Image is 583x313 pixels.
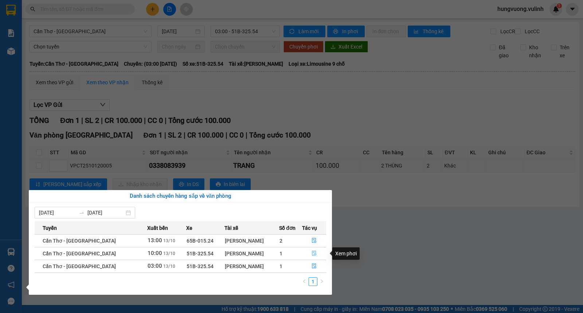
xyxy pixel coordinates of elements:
[312,238,317,244] span: file-done
[39,209,76,217] input: Từ ngày
[312,263,317,269] span: file-done
[3,54,9,60] span: phone
[279,263,282,269] span: 1
[35,192,326,201] div: Danh sách chuyến hàng sắp về văn phòng
[43,224,57,232] span: Tuyến
[300,277,309,286] li: Previous Page
[225,250,279,258] div: [PERSON_NAME]
[302,235,326,247] button: file-done
[79,210,85,216] span: to
[302,260,326,272] button: file-done
[320,279,324,283] span: right
[309,277,317,286] li: 1
[42,5,103,14] b: [PERSON_NAME]
[225,262,279,270] div: [PERSON_NAME]
[163,251,175,256] span: 13/10
[279,224,296,232] span: Số đơn
[3,3,40,40] img: logo.jpg
[87,209,124,217] input: Đến ngày
[225,237,279,245] div: [PERSON_NAME]
[163,264,175,269] span: 13/10
[317,277,326,286] button: right
[43,251,116,256] span: Cần Thơ - [GEOGRAPHIC_DATA]
[302,248,326,259] button: file-done
[148,250,162,256] span: 10:00
[187,263,214,269] span: 51B-325.54
[42,18,48,23] span: environment
[148,263,162,269] span: 03:00
[186,224,192,232] span: Xe
[43,263,116,269] span: Cần Thơ - [GEOGRAPHIC_DATA]
[332,247,360,260] div: Xem phơi
[147,224,168,232] span: Xuất bến
[148,237,162,244] span: 13:00
[300,277,309,286] button: left
[3,16,139,53] li: E11, Đường số 8, Khu dân cư Nông [GEOGRAPHIC_DATA], Kv.[GEOGRAPHIC_DATA], [GEOGRAPHIC_DATA]
[187,251,214,256] span: 51B-325.54
[79,210,85,216] span: swap-right
[312,251,317,256] span: file-done
[279,251,282,256] span: 1
[302,279,306,283] span: left
[163,238,175,243] span: 13/10
[43,238,116,244] span: Cần Thơ - [GEOGRAPHIC_DATA]
[279,238,282,244] span: 2
[317,277,326,286] li: Next Page
[302,224,317,232] span: Tác vụ
[309,278,317,286] a: 1
[187,238,214,244] span: 65B-015.24
[224,224,238,232] span: Tài xế
[3,53,139,62] li: 1900 8181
